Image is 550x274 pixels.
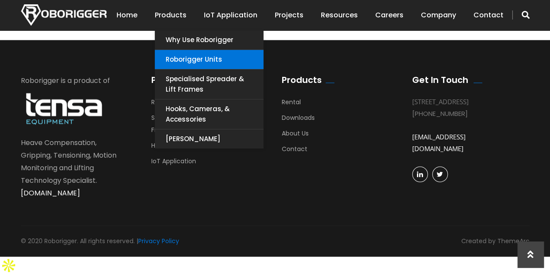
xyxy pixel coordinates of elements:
[204,2,257,29] a: IoT Application
[155,129,263,149] a: [PERSON_NAME]
[21,235,179,247] div: © 2020 Roborigger. All rights reserved. |
[155,30,263,50] a: Why use Roborigger
[461,235,530,247] div: Created by ThemeArc
[155,99,263,129] a: Hooks, Cameras, & Accessories
[138,237,179,245] a: Privacy Policy
[155,50,263,69] a: Roborigger Units
[282,145,307,158] a: Contact
[151,157,196,170] a: IoT Application
[412,166,428,182] a: linkedin
[412,108,517,119] div: [PHONE_NUMBER]
[151,141,245,154] a: Hooks, Cameras & Accessories
[432,166,448,182] a: Twitter
[282,98,301,111] a: Rental
[321,2,358,29] a: Resources
[412,96,517,108] div: [STREET_ADDRESS]
[155,2,187,29] a: Products
[282,129,309,142] a: About Us
[117,2,137,29] a: Home
[282,75,322,85] h2: Products
[21,4,107,26] img: Nortech
[375,2,403,29] a: Careers
[412,75,468,85] h2: Get In Touch
[412,132,466,153] a: [EMAIL_ADDRESS][DOMAIN_NAME]
[151,113,232,139] a: Specialised Spreader & Lift Frames
[275,2,303,29] a: Projects
[21,75,125,200] div: Roborigger is a product of Heave Compensation, Gripping, Tensioning, Motion Monitoring and Liftin...
[151,98,200,111] a: Roborigger Units
[473,2,503,29] a: Contact
[421,2,456,29] a: Company
[151,75,191,85] h2: Products
[282,113,315,126] a: Downloads
[21,188,80,198] a: [DOMAIN_NAME]
[155,69,263,99] a: Specialised Spreader & Lift Frames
